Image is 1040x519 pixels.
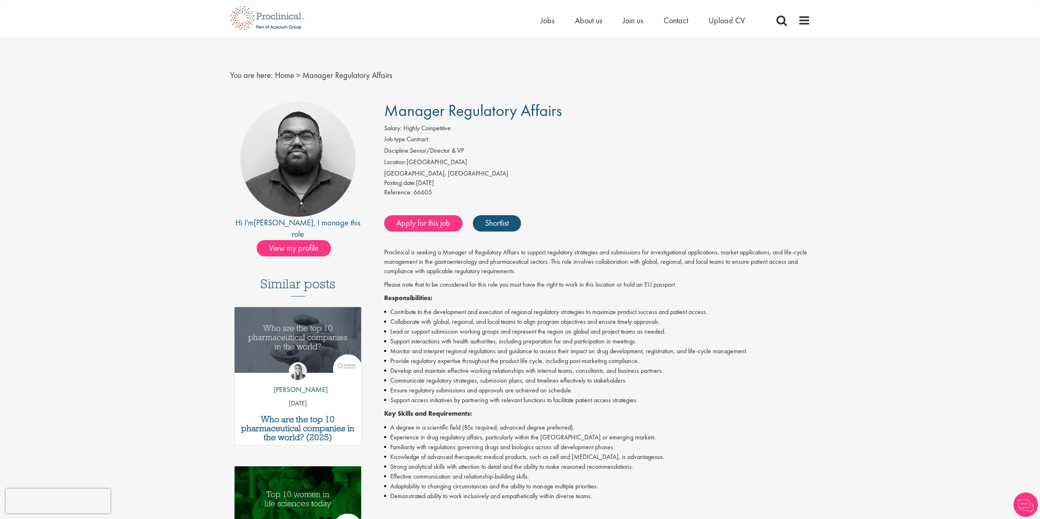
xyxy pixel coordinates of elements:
li: [GEOGRAPHIC_DATA] [384,158,810,169]
li: A degree in a scientific field (BSc required; advanced degree preferred). [384,423,810,432]
span: > [296,70,300,80]
p: Please note that to be considered for this role you must have the right to work in this location ... [384,280,810,290]
a: Jobs [541,15,555,26]
a: About us [575,15,602,26]
li: Contribute to the development and execution of regional regulatory strategies to maximize product... [384,307,810,317]
a: Link to a post [235,307,362,379]
img: Chatbot [1013,492,1038,517]
a: Shortlist [473,215,521,232]
li: Lead or support submission working groups and represent the region on global and project teams as... [384,327,810,336]
iframe: reCAPTCHA [6,489,110,513]
li: Effective communication and relationship-building skills. [384,472,810,481]
li: Support access initiatives by partnering with relevant functions to facilitate patient access str... [384,395,810,405]
li: Knowledge of advanced therapeutic medical products, such as cell and [MEDICAL_DATA], is advantage... [384,452,810,462]
span: You are here: [230,70,273,80]
li: Contract [384,135,810,146]
a: Contact [664,15,688,26]
li: Develop and maintain effective working relationships with internal teams, consultants, and busine... [384,366,810,376]
li: Communicate regulatory strategies, submission plans, and timelines effectively to stakeholders. [384,376,810,385]
a: Who are the top 10 pharmaceutical companies in the world? (2025) [239,415,358,442]
li: Familiarity with regulations governing drugs and biologics across all development phases. [384,442,810,452]
li: Monitor and interpret regional regulations and guidance to assess their impact on drug developmen... [384,346,810,356]
li: Support interactions with health authorities, including preparation for and participation in meet... [384,336,810,346]
div: [DATE] [384,178,810,188]
span: 66605 [414,188,432,196]
li: Strong analytical skills with attention to detail and the ability to make reasoned recommendations. [384,462,810,472]
li: Senior/Director & VP [384,146,810,158]
label: Salary: [384,124,402,133]
li: Experience in drug regulatory affairs, particularly within the [GEOGRAPHIC_DATA] or emerging mark... [384,432,810,442]
span: Posting date: [384,178,416,187]
label: Location: [384,158,407,167]
strong: Responsibilities: [384,294,432,302]
p: Proclinical is seeking a Manager of Regulatory Affairs to support regulatory strategies and submi... [384,248,810,276]
a: Hannah Burke [PERSON_NAME] [268,362,328,399]
a: View my profile [257,242,339,252]
li: Provide regulatory expertise throughout the product life cycle, including post-marketing compliance. [384,356,810,366]
a: Upload CV [709,15,745,26]
li: Ensure regulatory submissions and approvals are achieved on schedule. [384,385,810,395]
div: [GEOGRAPHIC_DATA], [GEOGRAPHIC_DATA] [384,169,810,178]
p: [PERSON_NAME] [268,384,328,395]
a: Apply for this job [384,215,463,232]
label: Job type: [384,135,407,144]
a: breadcrumb link [275,70,294,80]
div: Hi I'm , I manage this role [230,217,366,240]
img: Top 10 pharmaceutical companies in the world 2025 [235,307,362,373]
span: Manager Regulatory Affairs [384,100,562,121]
li: Demonstrated ability to work inclusively and empathetically within diverse teams. [384,491,810,501]
p: [DATE] [235,399,362,408]
a: [PERSON_NAME] [254,217,313,228]
strong: Key Skills and Requirements: [384,409,472,418]
h3: Similar posts [260,277,335,296]
label: Discipline: [384,146,410,156]
span: Highly Competitive [403,124,451,132]
img: Hannah Burke [289,362,307,380]
a: Join us [623,15,643,26]
li: Collaborate with global, regional, and local teams to align program objectives and ensure timely ... [384,317,810,327]
span: View my profile [257,240,331,256]
li: Adaptability to changing circumstances and the ability to manage multiple priorities. [384,481,810,491]
label: Reference: [384,188,412,197]
img: imeage of recruiter Ashley Bennett [240,102,356,217]
span: Manager Regulatory Affairs [302,70,392,80]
